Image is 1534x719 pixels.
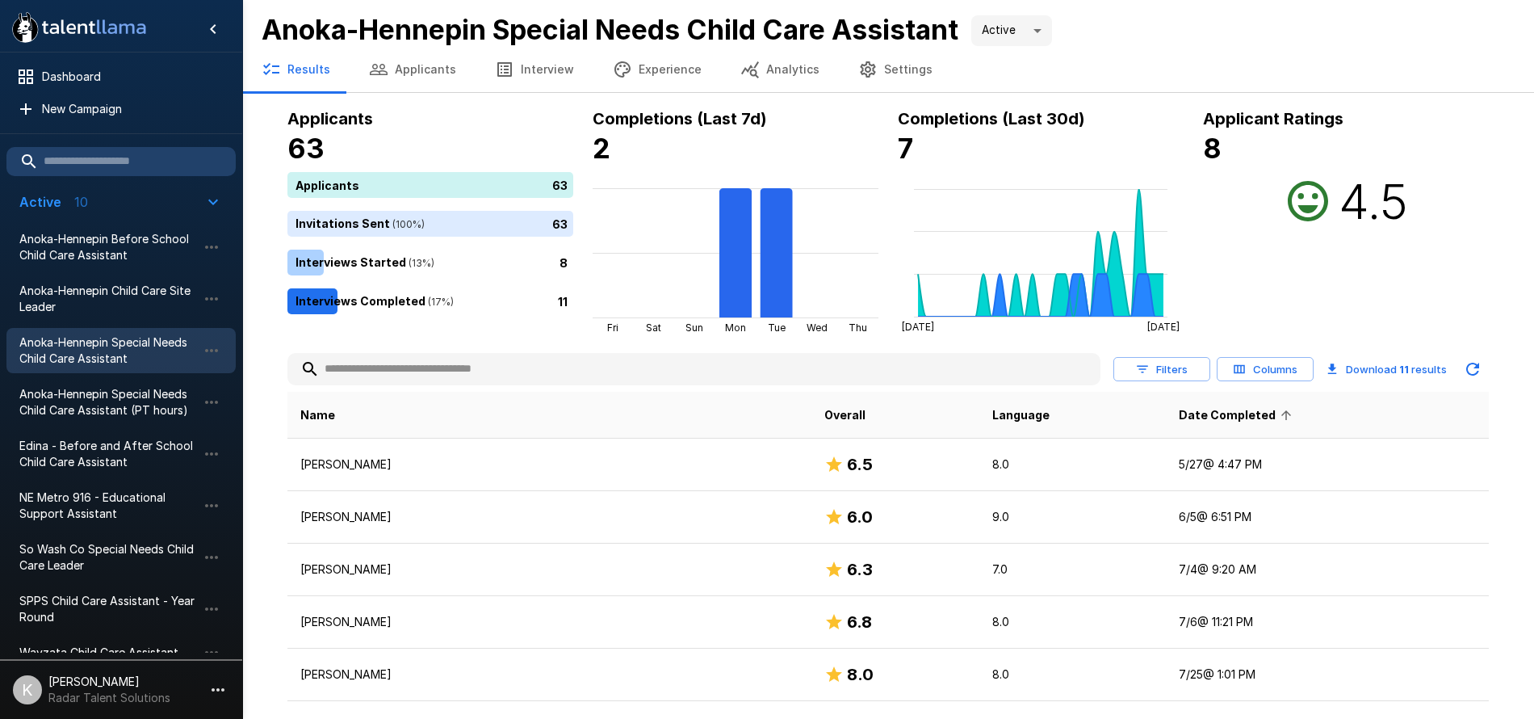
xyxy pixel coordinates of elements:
[1166,596,1489,649] td: 7/6 @ 11:21 PM
[807,322,828,334] tspan: Wed
[593,47,721,92] button: Experience
[1166,439,1489,491] td: 5/27 @ 4:47 PM
[1339,172,1408,230] h2: 4.5
[1166,491,1489,544] td: 6/5 @ 6:51 PM
[350,47,476,92] button: Applicants
[1456,353,1489,385] button: Updated Today - 2:33 PM
[768,322,786,334] tspan: Tue
[552,215,568,232] p: 63
[262,13,958,46] b: Anoka-Hennepin Special Needs Child Care Assistant
[300,666,798,683] p: [PERSON_NAME]
[593,132,610,165] b: 2
[593,109,767,128] b: Completions (Last 7d)
[685,322,703,334] tspan: Sun
[1320,353,1453,385] button: Download 11 results
[1217,357,1314,382] button: Columns
[992,614,1153,630] p: 8.0
[847,557,873,582] h6: 6.3
[1166,649,1489,701] td: 7/25 @ 1:01 PM
[824,406,865,425] span: Overall
[476,47,593,92] button: Interview
[300,509,798,525] p: [PERSON_NAME]
[898,109,1085,128] b: Completions (Last 30d)
[992,666,1153,683] p: 8.0
[560,254,568,271] p: 8
[558,292,568,309] p: 11
[902,321,934,333] tspan: [DATE]
[725,322,746,334] tspan: Mon
[992,406,1050,425] span: Language
[607,322,618,334] tspan: Fri
[898,132,913,165] b: 7
[300,561,798,578] p: [PERSON_NAME]
[849,322,867,334] tspan: Thu
[847,662,874,687] h6: 8.0
[721,47,839,92] button: Analytics
[300,614,798,630] p: [PERSON_NAME]
[1203,109,1343,128] b: Applicant Ratings
[971,15,1052,46] div: Active
[847,609,872,635] h6: 6.8
[847,452,873,477] h6: 6.5
[1203,132,1222,165] b: 8
[1399,363,1409,376] b: 11
[552,176,568,193] p: 63
[992,561,1153,578] p: 7.0
[300,406,335,425] span: Name
[300,456,798,473] p: [PERSON_NAME]
[1147,321,1180,333] tspan: [DATE]
[646,322,661,334] tspan: Sat
[1166,544,1489,596] td: 7/4 @ 9:20 AM
[242,47,350,92] button: Results
[287,109,373,128] b: Applicants
[839,47,952,92] button: Settings
[847,504,873,530] h6: 6.0
[992,509,1153,525] p: 9.0
[992,456,1153,473] p: 8.0
[287,132,325,165] b: 63
[1179,406,1297,425] span: Date Completed
[1113,357,1210,382] button: Filters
